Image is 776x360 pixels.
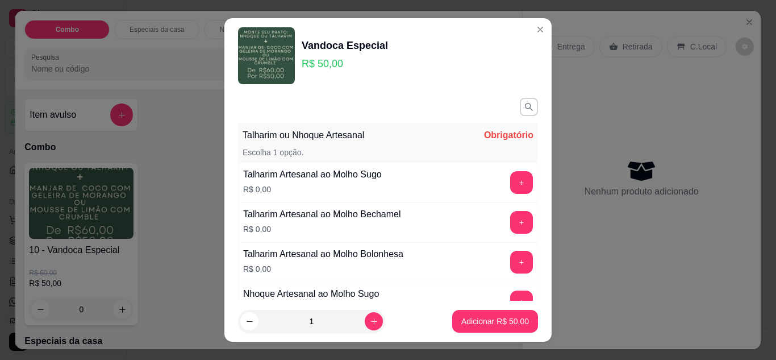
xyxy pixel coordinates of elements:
div: Talharim Artesanal ao Molho Bolonhesa [243,247,403,261]
button: add [510,171,533,194]
div: Talharim Artesanal ao Molho Sugo [243,168,382,181]
button: Close [531,20,549,39]
button: add [510,291,533,313]
div: Vandoca Especial [302,38,388,53]
p: Adicionar R$ 50,00 [461,316,529,327]
button: decrease-product-quantity [240,312,258,330]
p: Obrigatório [484,129,533,142]
div: Nhoque Artesanal ao Molho Sugo [243,287,379,301]
img: product-image [238,27,295,84]
p: R$ 0,00 [243,263,403,275]
p: R$ 50,00 [302,56,388,72]
button: Adicionar R$ 50,00 [452,310,538,333]
button: increase-product-quantity [365,312,383,330]
p: Escolha 1 opção. [243,147,303,158]
div: Talharim Artesanal ao Molho Bechamel [243,208,400,221]
p: R$ 0,00 [243,224,400,235]
p: R$ 0,00 [243,184,382,195]
button: add [510,251,533,274]
button: add [510,211,533,234]
p: Talharim ou Nhoque Artesanal [243,129,364,142]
